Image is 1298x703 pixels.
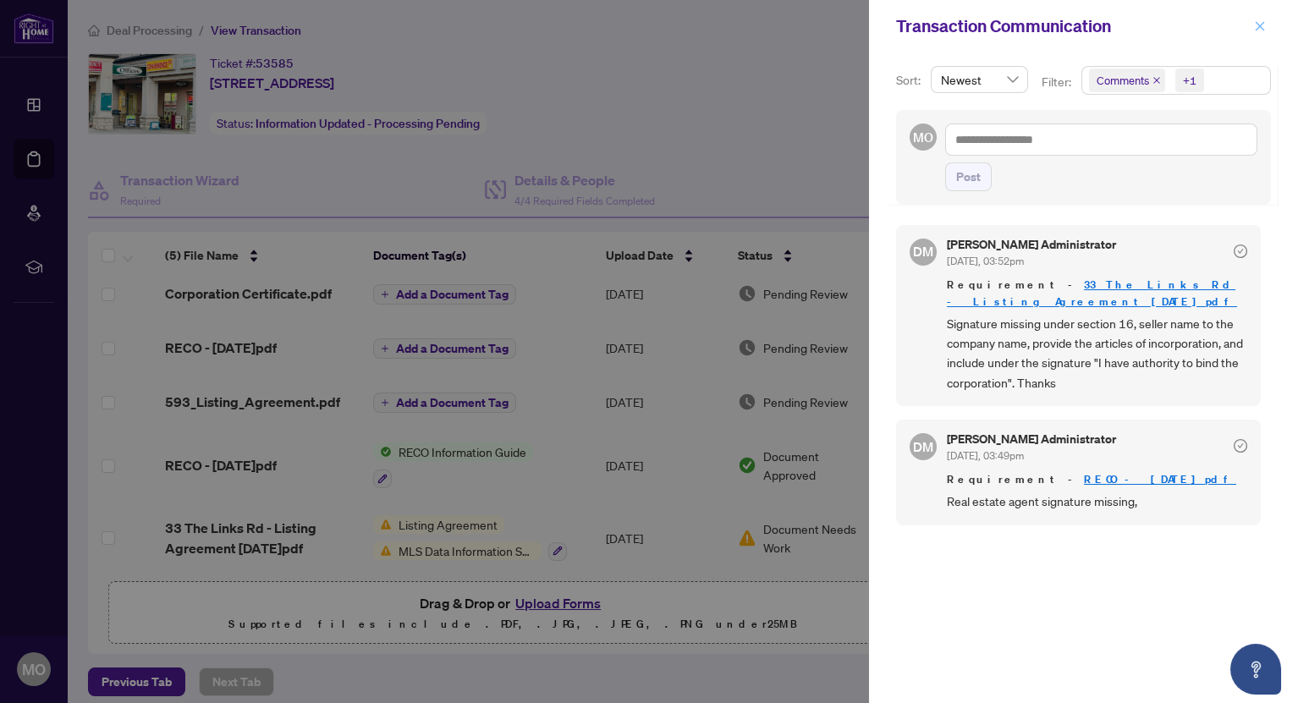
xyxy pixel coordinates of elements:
span: close [1152,76,1161,85]
p: Filter: [1042,73,1074,91]
span: check-circle [1234,439,1247,453]
span: Newest [941,67,1018,92]
span: Requirement - [947,471,1247,488]
button: Post [945,162,992,191]
span: MO [913,128,932,147]
span: Real estate agent signature missing, [947,492,1247,511]
span: [DATE], 03:52pm [947,255,1024,267]
span: [DATE], 03:49pm [947,449,1024,462]
div: Transaction Communication [896,14,1249,39]
span: Comments [1089,69,1165,92]
span: Requirement - [947,277,1247,310]
span: close [1254,20,1266,32]
a: RECO - [DATE]pdf [1084,472,1236,486]
span: DM [913,437,933,457]
div: +1 [1183,72,1196,89]
span: Signature missing under section 16, seller name to the company name, provide the articles of inco... [947,314,1247,393]
p: Sort: [896,71,924,90]
a: 33 The Links Rd - Listing Agreement [DATE]pdf [947,277,1237,309]
span: check-circle [1234,244,1247,258]
span: DM [913,241,933,261]
h5: [PERSON_NAME] Administrator [947,433,1116,445]
span: Comments [1097,72,1149,89]
button: Open asap [1230,644,1281,695]
h5: [PERSON_NAME] Administrator [947,239,1116,250]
